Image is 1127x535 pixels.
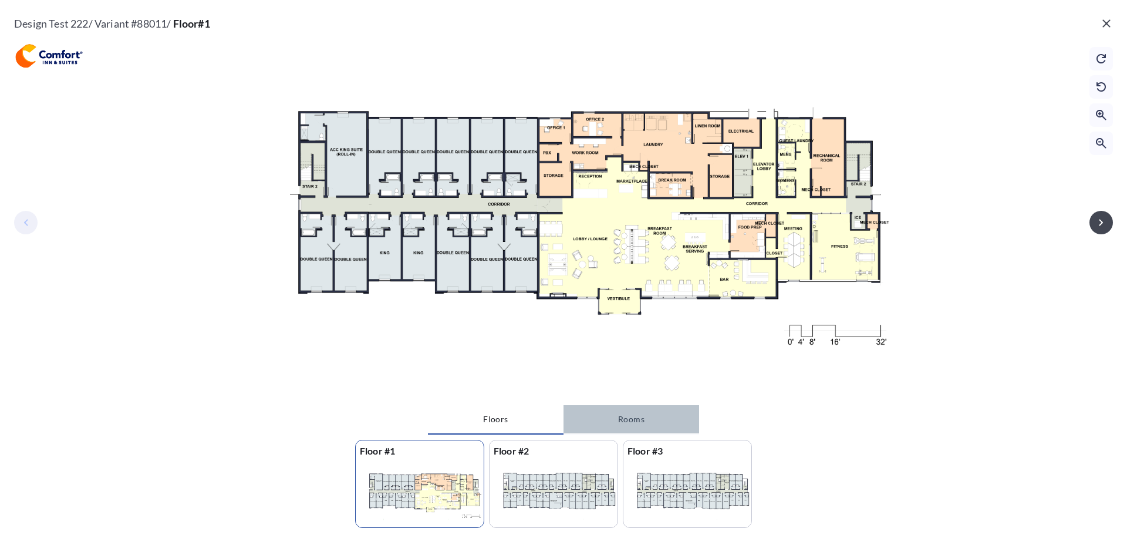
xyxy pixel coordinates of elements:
img: floorplanBranLogoPlug [14,42,84,70]
p: Floor #1 [356,440,484,462]
p: Floor #2 [490,440,618,462]
p: Floor #3 [623,440,751,462]
span: Floor#1 [173,17,210,30]
button: Rooms [563,405,699,433]
button: Floors [428,405,563,435]
p: Design Test 222 / Variant # 88011 / [14,14,210,35]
